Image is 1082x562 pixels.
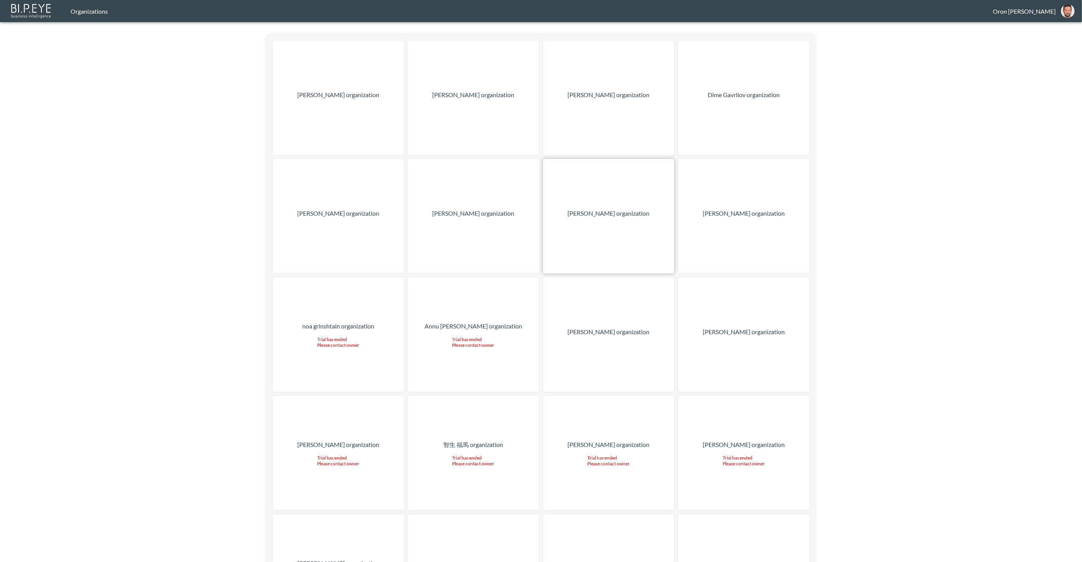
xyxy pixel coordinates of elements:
div: Trial has ended Please contact owner [317,455,359,466]
p: [PERSON_NAME] organization [567,209,649,218]
p: Dime Gavrilov organization [708,90,780,99]
p: [PERSON_NAME] organization [567,327,649,336]
p: [PERSON_NAME] organization [297,440,379,449]
div: Organizations [71,8,993,15]
div: Trial has ended Please contact owner [452,455,495,466]
p: [PERSON_NAME] organization [433,209,515,218]
p: [PERSON_NAME] organization [297,209,379,218]
p: [PERSON_NAME] organization [567,90,649,99]
div: Trial has ended Please contact owner [317,336,359,348]
div: Trial has ended Please contact owner [723,455,765,466]
p: Annu [PERSON_NAME] organization [425,322,522,331]
div: Oron [PERSON_NAME] [993,8,1056,15]
div: Trial has ended Please contact owner [452,336,495,348]
p: [PERSON_NAME] organization [703,209,785,218]
button: oron@bipeye.com [1056,2,1080,20]
img: bipeye-logo [10,2,53,19]
p: [PERSON_NAME] organization [567,440,649,449]
p: [PERSON_NAME] organization [703,440,785,449]
div: Trial has ended Please contact owner [587,455,630,466]
img: f7df4f0b1e237398fe25aedd0497c453 [1061,4,1075,18]
p: [PERSON_NAME] organization [433,90,515,99]
p: [PERSON_NAME] organization [297,90,379,99]
p: noa grinshtain organization [302,322,374,331]
p: 智生 福馬 organization [444,440,503,449]
p: [PERSON_NAME] organization [703,327,785,336]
